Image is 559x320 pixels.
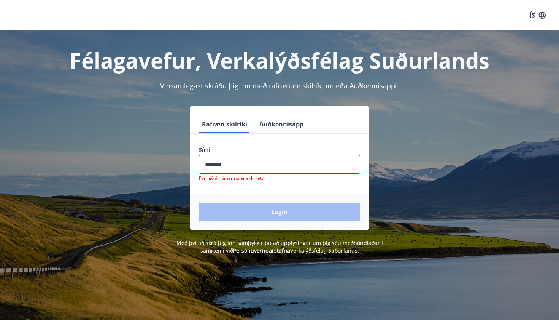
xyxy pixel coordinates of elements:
span: Með því að skrá þig inn samþykkir þú að upplýsingar um þig séu meðhöndlaðar í samræmi við Verkalý... [176,239,383,254]
p: Formið á númerinu er ekki rétt [199,175,360,181]
label: Sími [199,146,360,154]
a: Persónuverndarstefna [233,247,290,254]
button: Auðkennisapp [256,115,306,133]
button: ÍS [526,8,550,22]
button: Rafræn skilríki [199,115,250,133]
span: Vinsamlegast skráðu þig inn með rafrænum skilríkjum eða Auðkennisappi. [160,81,399,90]
h1: Félagavefur, Verkalýðsfélag Suðurlands [15,46,544,75]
